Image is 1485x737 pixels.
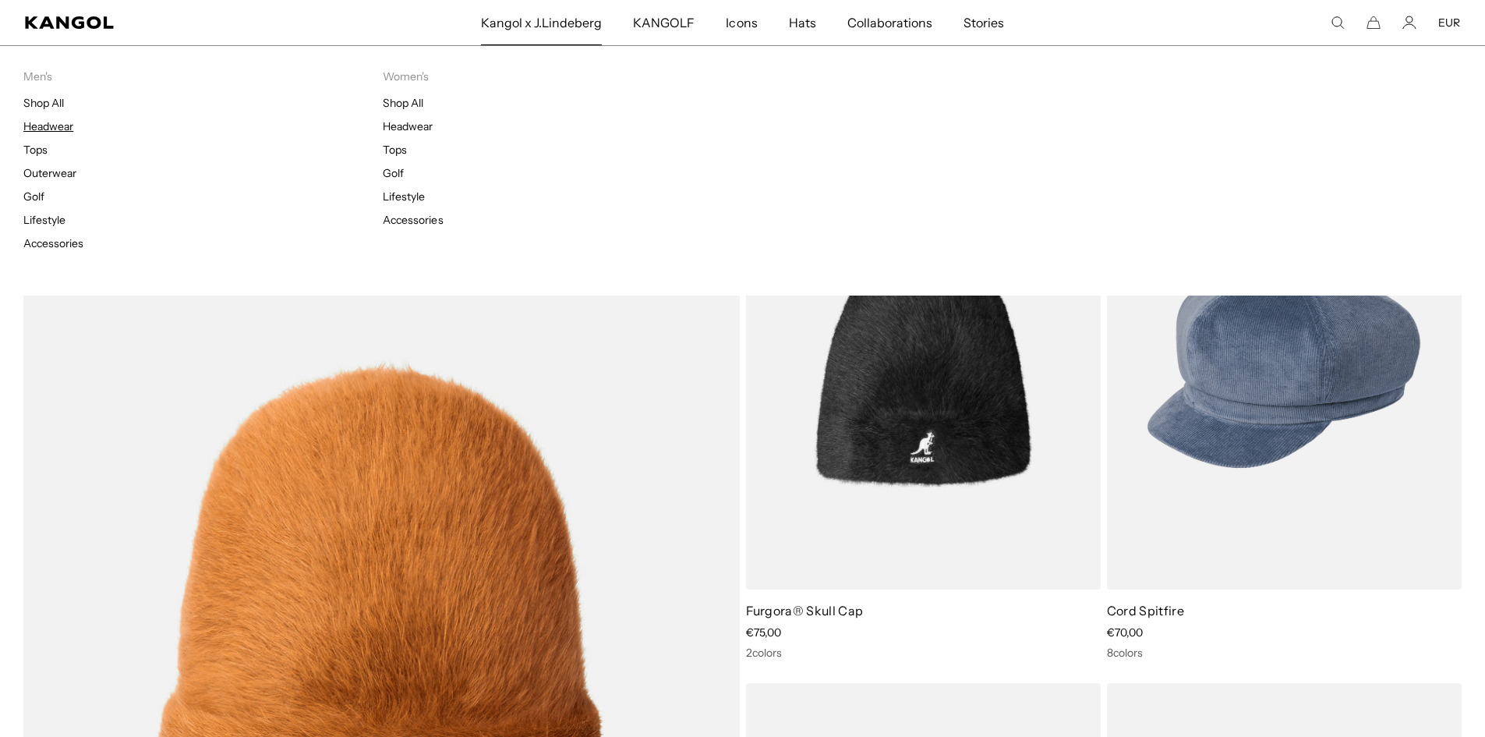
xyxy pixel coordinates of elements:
a: Tops [23,143,48,157]
a: Accessories [383,213,443,227]
summary: Search here [1331,16,1345,30]
a: Shop All [383,96,423,110]
button: EUR [1438,16,1460,30]
a: Shop All [23,96,64,110]
a: Tops [383,143,407,157]
a: Outerwear [23,166,76,180]
span: €70,00 [1107,625,1143,640]
div: 8 colors [1107,646,1462,660]
span: €75,00 [746,625,781,640]
p: Men's [23,69,383,83]
a: Lifestyle [23,213,65,227]
button: Cart [1367,16,1381,30]
a: Account [1402,16,1416,30]
a: Headwear [383,119,433,133]
div: 2 colors [746,646,1101,660]
p: Women's [383,69,742,83]
a: Kangol [25,16,318,29]
a: Lifestyle [383,190,425,204]
img: Cord Spitfire [1107,144,1462,590]
a: Accessories [23,236,83,250]
a: Furgora® Skull Cap [746,603,864,618]
a: Cord Spitfire [1107,603,1184,618]
a: Golf [23,190,44,204]
a: Golf [383,166,404,180]
a: Headwear [23,119,73,133]
img: Furgora® Skull Cap [746,144,1101,590]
